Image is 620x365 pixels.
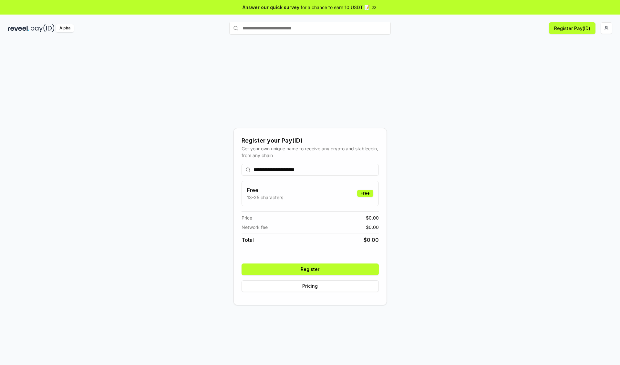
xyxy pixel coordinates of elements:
[242,224,268,231] span: Network fee
[247,194,283,201] p: 13-25 characters
[242,280,379,292] button: Pricing
[366,214,379,221] span: $ 0.00
[242,214,252,221] span: Price
[366,224,379,231] span: $ 0.00
[301,4,370,11] span: for a chance to earn 10 USDT 📝
[56,24,74,32] div: Alpha
[242,236,254,244] span: Total
[8,24,29,32] img: reveel_dark
[242,145,379,159] div: Get your own unique name to receive any crypto and stablecoin, from any chain
[357,190,373,197] div: Free
[364,236,379,244] span: $ 0.00
[31,24,55,32] img: pay_id
[242,136,379,145] div: Register your Pay(ID)
[243,4,299,11] span: Answer our quick survey
[549,22,595,34] button: Register Pay(ID)
[242,263,379,275] button: Register
[247,186,283,194] h3: Free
